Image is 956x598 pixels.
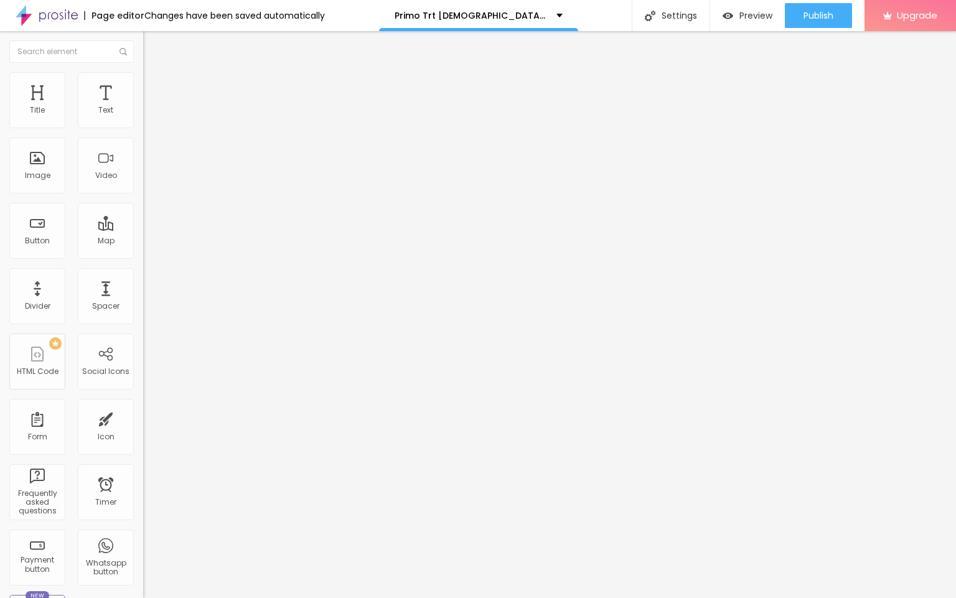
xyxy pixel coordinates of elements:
[95,498,116,507] div: Timer
[25,302,50,311] div: Divider
[645,11,655,21] img: Icone
[723,11,733,21] img: view-1.svg
[804,11,833,21] span: Publish
[710,3,785,28] button: Preview
[12,556,62,574] div: Payment button
[25,236,50,245] div: Button
[98,106,113,114] div: Text
[81,559,130,577] div: Whatsapp button
[119,48,127,55] img: Icone
[739,11,772,21] span: Preview
[28,432,47,441] div: Form
[12,489,62,516] div: Frequently asked questions
[84,11,144,20] div: Page editor
[95,171,117,180] div: Video
[98,432,115,441] div: Icon
[25,171,50,180] div: Image
[98,236,115,245] div: Map
[785,3,852,28] button: Publish
[30,106,45,114] div: Title
[82,367,129,376] div: Social Icons
[395,11,547,20] p: Primo Trt [DEMOGRAPHIC_DATA][MEDICAL_DATA] Gummies Australia [MEDICAL_DATA]
[143,31,956,598] iframe: Editor
[897,10,937,21] span: Upgrade
[92,302,119,311] div: Spacer
[17,367,59,376] div: HTML Code
[9,40,134,63] input: Search element
[144,11,325,20] div: Changes have been saved automatically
